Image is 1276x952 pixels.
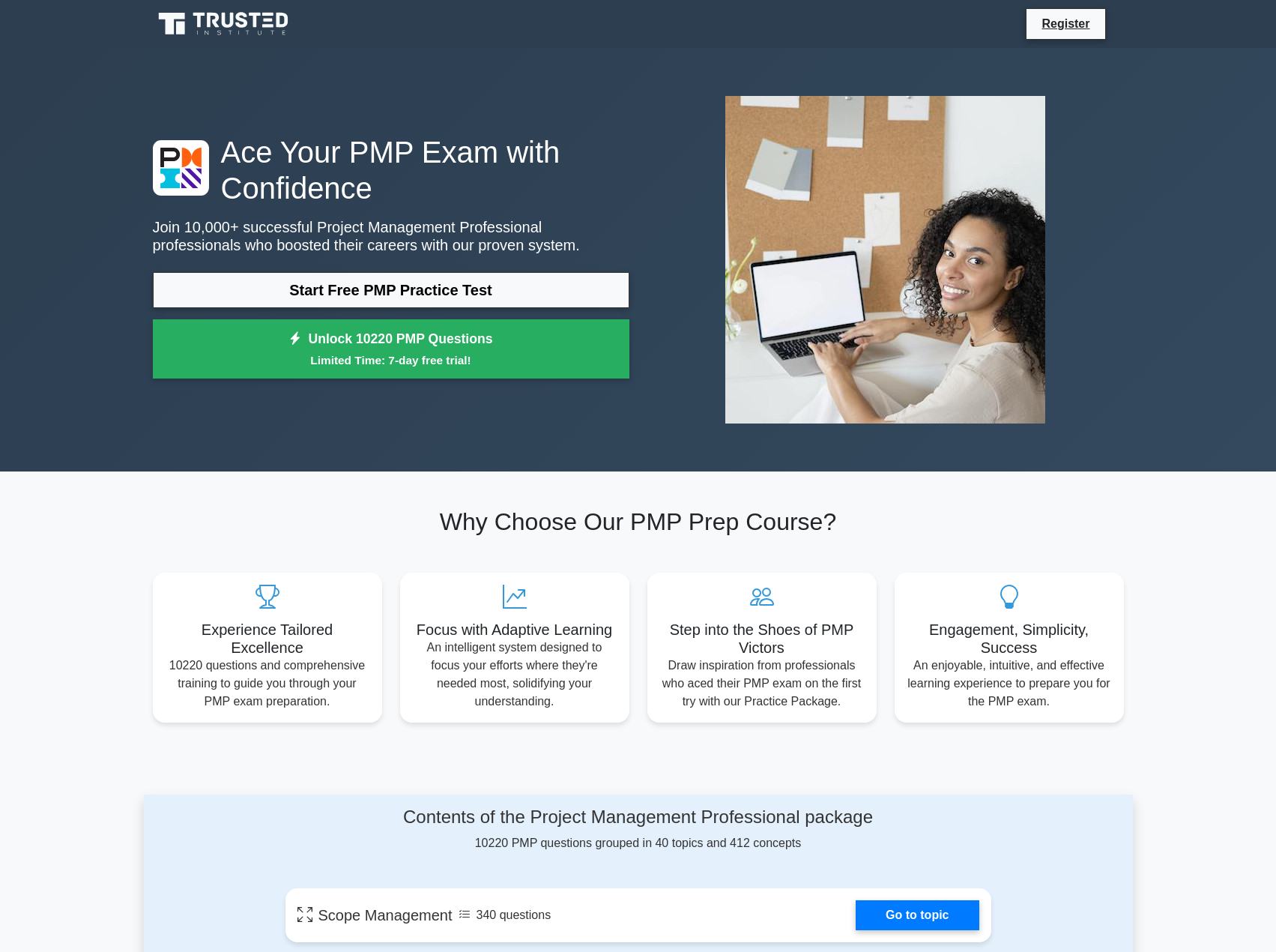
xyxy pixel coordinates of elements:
[153,134,629,206] h1: Ace Your PMP Exam with Confidence
[659,621,865,657] h5: Step into the Shoes of PMP Victors
[907,657,1112,711] p: An enjoyable, intuitive, and effective learning experience to prepare you for the PMP exam.
[172,352,611,369] small: Limited Time: 7-day free trial!
[412,621,617,639] h5: Focus with Adaptive Learning
[856,900,979,930] a: Go to topic
[153,272,629,308] a: Start Free PMP Practice Test
[1032,14,1098,33] a: Register
[165,657,370,711] p: 10220 questions and comprehensive training to guide you through your PMP exam preparation.
[153,218,629,254] p: Join 10,000+ successful Project Management Professional professionals who boosted their careers w...
[153,507,1124,536] h2: Why Choose Our PMP Prep Course?
[153,319,629,379] a: Unlock 10220 PMP QuestionsLimited Time: 7-day free trial!
[285,807,991,852] div: 10220 PMP questions grouped in 40 topics and 412 concepts
[412,639,617,711] p: An intelligent system designed to focus your efforts where they're needed most, solidifying your ...
[285,807,991,828] h4: Contents of the Project Management Professional package
[659,657,865,711] p: Draw inspiration from professionals who aced their PMP exam on the first try with our Practice Pa...
[907,621,1112,657] h5: Engagement, Simplicity, Success
[165,621,370,657] h5: Experience Tailored Excellence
